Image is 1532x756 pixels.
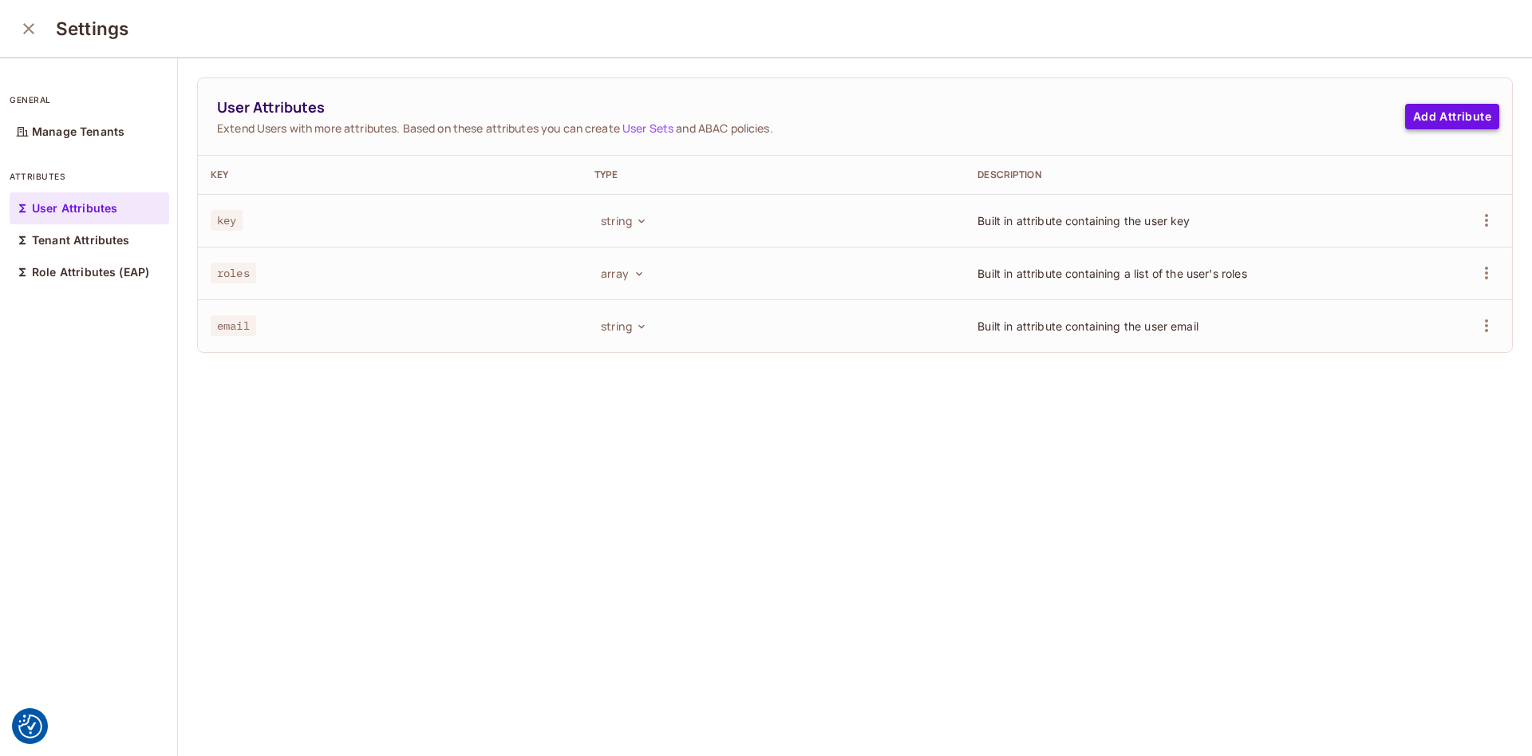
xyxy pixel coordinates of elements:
[594,208,651,233] button: string
[211,210,243,231] span: key
[622,121,673,136] a: User Sets
[594,313,651,338] button: string
[594,168,953,181] div: Type
[56,18,128,40] h3: Settings
[211,168,569,181] div: Key
[32,202,117,215] p: User Attributes
[977,267,1246,280] span: Built in attribute containing a list of the user's roles
[977,319,1198,333] span: Built in attribute containing the user email
[10,93,169,106] p: general
[32,266,149,279] p: Role Attributes (EAP)
[1405,104,1499,129] button: Add Attribute
[13,13,45,45] button: close
[10,170,169,183] p: attributes
[32,234,130,247] p: Tenant Attributes
[32,125,124,138] p: Manage Tenants
[217,97,1405,117] span: User Attributes
[18,714,42,738] img: Revisit consent button
[594,260,649,286] button: array
[977,168,1336,181] div: Description
[977,214,1190,228] span: Built in attribute containing the user key
[211,263,256,283] span: roles
[211,315,256,336] span: email
[217,121,1405,136] span: Extend Users with more attributes. Based on these attributes you can create and ABAC policies.
[18,714,42,738] button: Consent Preferences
